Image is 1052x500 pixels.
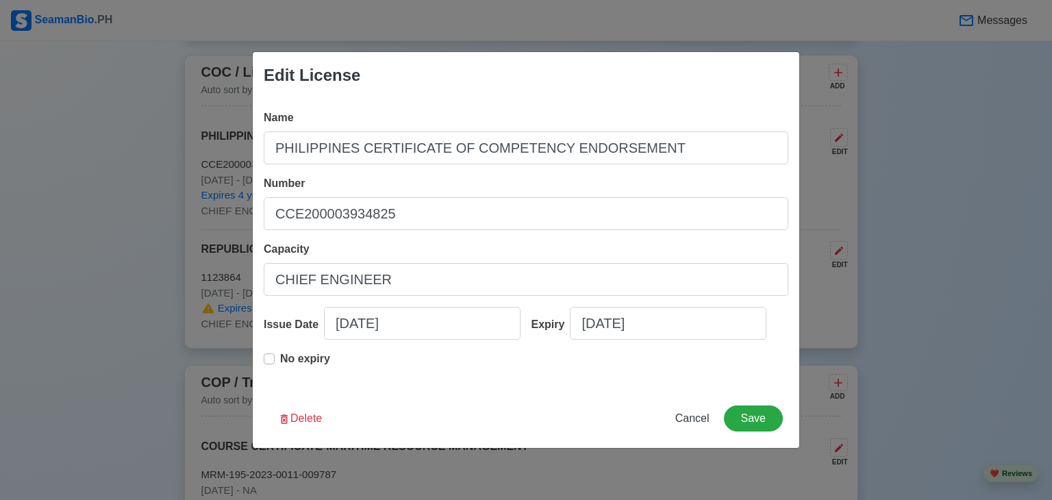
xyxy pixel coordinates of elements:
[264,263,788,296] input: Ex: Master
[666,405,718,432] button: Cancel
[531,316,571,333] div: Expiry
[269,405,331,432] button: Delete
[675,412,710,424] span: Cancel
[264,177,305,189] span: Number
[264,63,360,88] div: Edit License
[724,405,783,432] button: Save
[264,112,294,123] span: Name
[264,132,788,164] input: Ex: National Certificate of Competency
[264,197,788,230] input: Ex: EMM1234567890
[264,243,310,255] span: Capacity
[280,351,330,367] p: No expiry
[264,316,324,333] div: Issue Date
